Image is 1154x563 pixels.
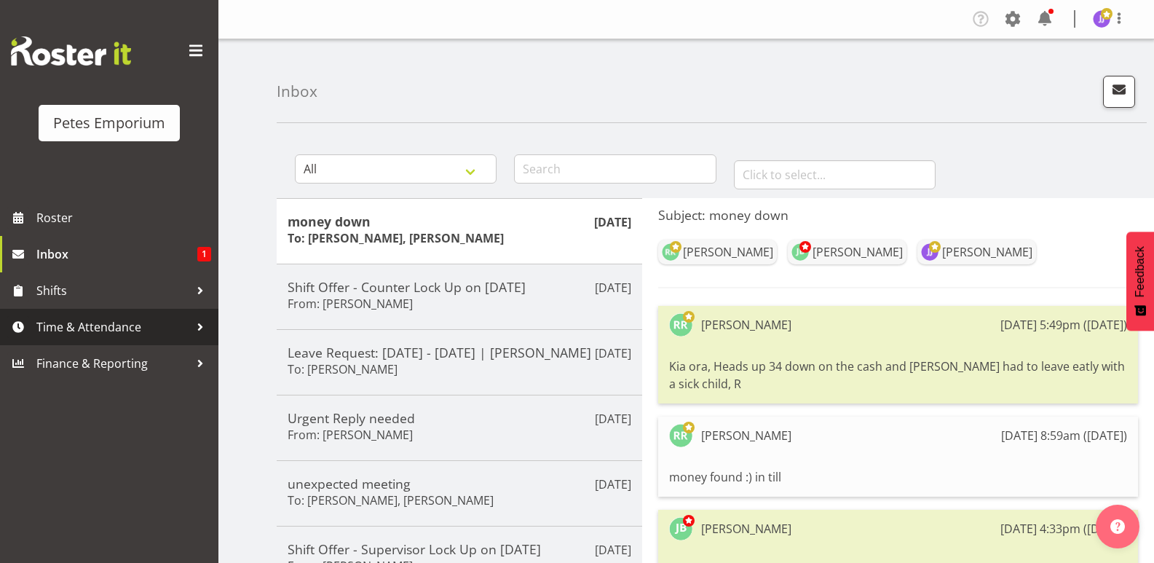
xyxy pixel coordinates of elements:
[683,243,773,261] div: [PERSON_NAME]
[595,476,631,493] p: [DATE]
[288,345,631,361] h5: Leave Request: [DATE] - [DATE] | [PERSON_NAME]
[701,316,791,334] div: [PERSON_NAME]
[1110,519,1125,534] img: help-xxl-2.png
[288,296,413,311] h6: From: [PERSON_NAME]
[791,243,809,261] img: jodine-bunn132.jpg
[288,493,494,508] h6: To: [PERSON_NAME], [PERSON_NAME]
[595,345,631,362] p: [DATE]
[288,476,631,492] h5: unexpected meeting
[277,83,317,100] h4: Inbox
[36,280,189,302] span: Shifts
[288,410,631,426] h5: Urgent Reply needed
[669,517,692,540] img: jodine-bunn132.jpg
[36,316,189,338] span: Time & Attendance
[942,243,1032,261] div: [PERSON_NAME]
[288,428,413,442] h6: From: [PERSON_NAME]
[36,207,211,229] span: Roster
[288,231,504,245] h6: To: [PERSON_NAME], [PERSON_NAME]
[734,160,936,189] input: Click to select...
[669,313,692,336] img: ruth-robertson-taylor722.jpg
[288,279,631,295] h5: Shift Offer - Counter Lock Up on [DATE]
[595,410,631,428] p: [DATE]
[36,353,189,374] span: Finance & Reporting
[1001,427,1127,444] div: [DATE] 8:59am ([DATE])
[669,465,1127,489] div: money found :) in till
[288,213,631,229] h5: money down
[1126,232,1154,331] button: Feedback - Show survey
[595,279,631,296] p: [DATE]
[701,427,791,444] div: [PERSON_NAME]
[1000,520,1127,538] div: [DATE] 4:33pm ([DATE])
[701,520,791,538] div: [PERSON_NAME]
[53,112,165,134] div: Petes Emporium
[197,247,211,261] span: 1
[594,213,631,231] p: [DATE]
[813,243,903,261] div: [PERSON_NAME]
[662,243,679,261] img: ruth-robertson-taylor722.jpg
[669,424,692,447] img: ruth-robertson-taylor722.jpg
[1093,10,1110,28] img: janelle-jonkers702.jpg
[658,207,1138,223] h5: Subject: money down
[514,154,716,184] input: Search
[1000,316,1127,334] div: [DATE] 5:49pm ([DATE])
[669,354,1127,396] div: Kia ora, Heads up 34 down on the cash and [PERSON_NAME] had to leave eatly with a sick child, R
[1134,246,1147,297] span: Feedback
[11,36,131,66] img: Rosterit website logo
[36,243,197,265] span: Inbox
[288,541,631,557] h5: Shift Offer - Supervisor Lock Up on [DATE]
[921,243,938,261] img: janelle-jonkers702.jpg
[288,362,398,377] h6: To: [PERSON_NAME]
[595,541,631,559] p: [DATE]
